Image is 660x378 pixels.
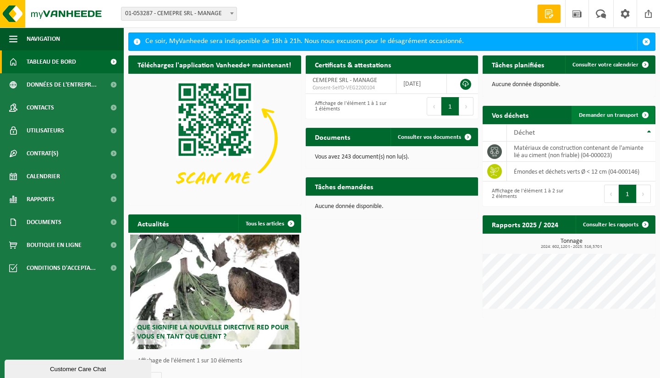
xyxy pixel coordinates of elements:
[306,177,382,195] h2: Tâches demandées
[27,165,60,188] span: Calendrier
[579,112,638,118] span: Demander un transport
[128,74,301,203] img: Download de VHEPlus App
[492,82,646,88] p: Aucune donnée disponible.
[27,73,97,96] span: Données de l'entrepr...
[572,62,638,68] span: Consulter votre calendrier
[137,358,297,364] p: Affichage de l'élément 1 sur 10 éléments
[487,184,564,204] div: Affichage de l'élément 1 à 2 sur 2 éléments
[313,77,377,84] span: CEMEPRE SRL - MANAGE
[27,188,55,211] span: Rapports
[572,106,654,124] a: Demander un transport
[313,84,389,92] span: Consent-SelfD-VEG2200104
[27,119,64,142] span: Utilisateurs
[427,97,441,115] button: Previous
[130,235,299,349] a: Que signifie la nouvelle directive RED pour vous en tant que client ?
[396,74,447,94] td: [DATE]
[507,142,655,162] td: matériaux de construction contenant de l'amiante lié au ciment (non friable) (04-000023)
[145,33,637,50] div: Ce soir, MyVanheede sera indisponible de 18h à 21h. Nous nous excusons pour le désagrément occasi...
[487,238,655,249] h3: Tonnage
[315,203,469,210] p: Aucune donnée disponible.
[619,185,637,203] button: 1
[315,154,469,160] p: Vous avez 243 document(s) non lu(s).
[390,128,477,146] a: Consulter vos documents
[483,55,553,73] h2: Tâches planifiées
[576,215,654,234] a: Consulter les rapports
[121,7,236,20] span: 01-053287 - CEMEPRE SRL - MANAGE
[5,358,153,378] iframe: chat widget
[487,245,655,249] span: 2024: 602,120 t - 2025: 516,570 t
[306,128,359,146] h2: Documents
[310,96,387,116] div: Affichage de l'élément 1 à 1 sur 1 éléments
[565,55,654,74] a: Consulter votre calendrier
[637,185,651,203] button: Next
[137,324,289,340] span: Que signifie la nouvelle directive RED pour vous en tant que client ?
[238,214,300,233] a: Tous les articles
[306,55,400,73] h2: Certificats & attestations
[27,211,61,234] span: Documents
[128,55,300,73] h2: Téléchargez l'application Vanheede+ maintenant!
[27,27,60,50] span: Navigation
[483,106,538,124] h2: Vos déchets
[121,7,237,21] span: 01-053287 - CEMEPRE SRL - MANAGE
[27,142,58,165] span: Contrat(s)
[514,129,535,137] span: Déchet
[507,162,655,181] td: émondes et déchets verts Ø < 12 cm (04-000146)
[27,96,54,119] span: Contacts
[483,215,567,233] h2: Rapports 2025 / 2024
[27,234,82,257] span: Boutique en ligne
[604,185,619,203] button: Previous
[441,97,459,115] button: 1
[128,214,178,232] h2: Actualités
[398,134,461,140] span: Consulter vos documents
[459,97,473,115] button: Next
[27,50,76,73] span: Tableau de bord
[27,257,96,279] span: Conditions d'accepta...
